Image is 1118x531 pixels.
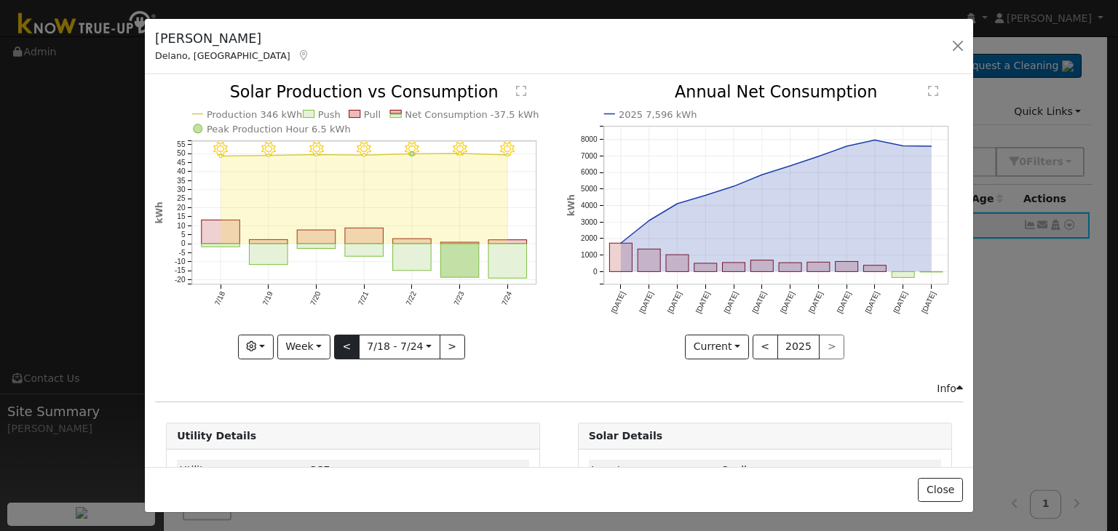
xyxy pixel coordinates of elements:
[345,244,384,257] rect: onclick=""
[441,242,480,244] rect: onclick=""
[250,244,288,265] rect: onclick=""
[566,195,576,217] text: kWh
[175,258,186,266] text: -10
[750,260,773,272] rect: onclick=""
[359,335,440,359] button: 7/18 - 7/24
[777,335,820,359] button: 2025
[177,430,256,442] strong: Utility Details
[177,222,186,230] text: 10
[261,290,274,307] text: 7/19
[453,142,467,156] i: 7/23 - Clear
[609,290,627,315] text: [DATE]
[250,240,288,244] rect: onclick=""
[750,290,768,315] text: [DATE]
[393,239,432,244] rect: onclick=""
[177,159,186,167] text: 45
[297,244,336,249] rect: onclick=""
[155,29,310,48] h5: [PERSON_NAME]
[459,152,461,155] circle: onclick=""
[836,290,853,315] text: [DATE]
[410,152,414,156] circle: onclick=""
[928,143,934,149] circle: onclick=""
[155,50,290,61] span: Delano, [GEOGRAPHIC_DATA]
[581,136,598,144] text: 8000
[589,430,662,442] strong: Solar Details
[517,86,527,97] text: 
[609,244,632,272] rect: onclick=""
[638,290,655,315] text: [DATE]
[177,177,186,185] text: 35
[441,244,480,278] rect: onclick=""
[298,49,311,61] a: Map
[181,240,186,248] text: 0
[581,169,598,177] text: 6000
[779,263,801,272] rect: onclick=""
[453,290,466,307] text: 7/23
[694,263,716,271] rect: onclick=""
[666,255,689,272] rect: onclick=""
[488,240,527,244] rect: onclick=""
[177,195,186,203] text: 25
[357,142,372,156] i: 7/21 - Clear
[177,460,307,481] td: Utility
[175,267,186,275] text: -15
[310,464,330,476] span: ID: UIJLBSWWW, authorized: 06/30/25
[181,231,186,239] text: 5
[581,218,598,226] text: 3000
[722,290,740,315] text: [DATE]
[500,290,513,307] text: 7/24
[213,290,226,307] text: 7/18
[488,244,527,279] rect: onclick=""
[405,290,418,307] text: 7/22
[202,244,240,247] rect: onclick=""
[177,168,186,176] text: 40
[702,193,708,199] circle: onclick=""
[807,290,825,315] text: [DATE]
[863,290,881,315] text: [DATE]
[230,83,499,102] text: Solar Production vs Consumption
[892,272,914,278] rect: onclick=""
[638,249,660,272] rect: onclick=""
[357,290,370,307] text: 7/21
[900,143,906,149] circle: onclick=""
[177,213,186,221] text: 15
[202,220,240,244] rect: onclick=""
[918,478,962,503] button: Close
[334,335,360,359] button: <
[177,185,186,193] text: 30
[722,263,745,271] rect: onclick=""
[581,201,598,209] text: 4000
[646,218,651,224] circle: onclick=""
[177,150,186,158] text: 50
[362,154,365,157] circle: onclick=""
[675,83,878,102] text: Annual Net Consumption
[694,290,712,315] text: [DATE]
[177,140,186,148] text: 55
[581,235,598,243] text: 2000
[892,290,909,315] text: [DATE]
[207,109,302,120] text: Production 346 kWh
[405,109,539,120] text: Net Consumption -37.5 kWh
[309,290,322,307] text: 7/20
[581,251,598,259] text: 1000
[393,244,432,271] rect: onclick=""
[815,153,821,159] circle: onclick=""
[758,172,764,178] circle: onclick=""
[581,185,598,193] text: 5000
[177,204,186,212] text: 20
[666,290,683,315] text: [DATE]
[364,109,381,120] text: Pull
[297,231,336,244] rect: onclick=""
[685,335,749,359] button: Current
[592,268,597,276] text: 0
[731,183,737,189] circle: onclick=""
[844,143,849,149] circle: onclick=""
[309,142,324,156] i: 7/20 - Clear
[315,153,318,156] circle: onclick=""
[872,137,878,143] circle: onclick=""
[807,263,830,272] rect: onclick=""
[175,276,186,284] text: -20
[154,202,164,224] text: kWh
[318,109,341,120] text: Push
[920,272,943,273] rect: onclick=""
